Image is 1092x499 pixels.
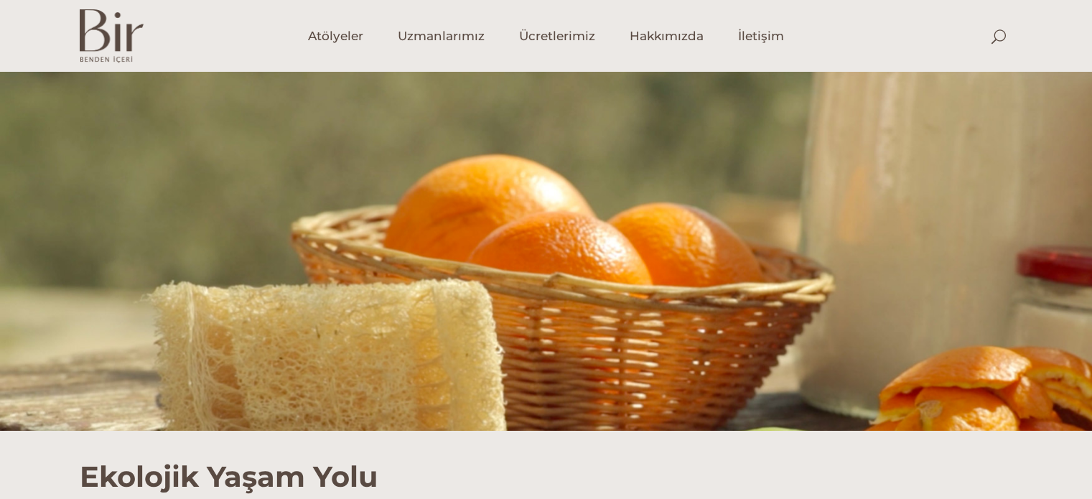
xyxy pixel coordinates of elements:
h1: Ekolojik Yaşam Yolu [80,431,1013,494]
span: Ücretlerimiz [519,28,595,45]
span: İletişim [738,28,784,45]
span: Atölyeler [308,28,363,45]
span: Uzmanlarımız [398,28,485,45]
span: Hakkımızda [630,28,704,45]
